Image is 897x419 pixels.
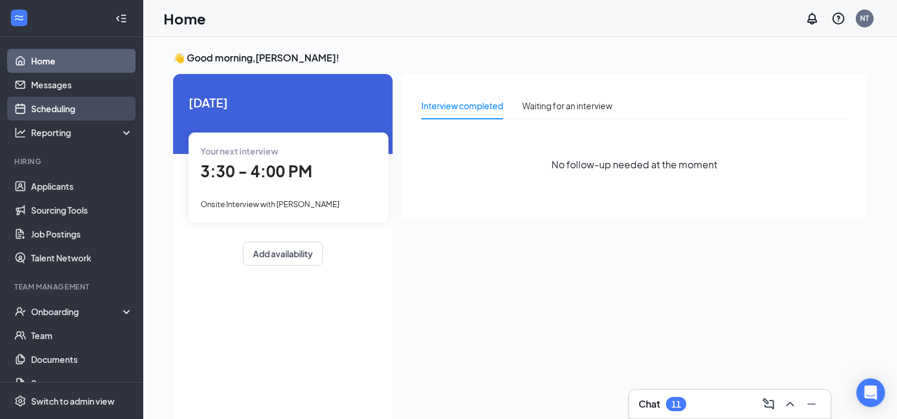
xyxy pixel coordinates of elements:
[802,395,821,414] button: Minimize
[189,93,377,112] span: [DATE]
[14,306,26,318] svg: UserCheck
[421,99,503,112] div: Interview completed
[115,13,127,24] svg: Collapse
[173,51,867,64] h3: 👋 Good morning, [PERSON_NAME] !
[31,324,133,347] a: Team
[14,127,26,138] svg: Analysis
[31,97,133,121] a: Scheduling
[552,157,718,172] span: No follow-up needed at the moment
[804,397,819,411] svg: Minimize
[201,146,278,156] span: Your next interview
[31,371,133,395] a: Surveys
[522,99,612,112] div: Waiting for an interview
[31,222,133,246] a: Job Postings
[31,174,133,198] a: Applicants
[31,395,115,407] div: Switch to admin view
[14,156,131,167] div: Hiring
[164,8,206,29] h1: Home
[861,13,870,23] div: NT
[831,11,846,26] svg: QuestionInfo
[639,398,660,411] h3: Chat
[31,347,133,371] a: Documents
[783,397,797,411] svg: ChevronUp
[31,73,133,97] a: Messages
[805,11,819,26] svg: Notifications
[31,246,133,270] a: Talent Network
[243,242,323,266] button: Add availability
[13,12,25,24] svg: WorkstreamLogo
[671,399,681,409] div: 11
[31,198,133,222] a: Sourcing Tools
[14,282,131,292] div: Team Management
[31,49,133,73] a: Home
[14,395,26,407] svg: Settings
[31,127,134,138] div: Reporting
[781,395,800,414] button: ChevronUp
[201,199,340,209] span: Onsite Interview with [PERSON_NAME]
[201,161,312,181] span: 3:30 - 4:00 PM
[31,306,123,318] div: Onboarding
[762,397,776,411] svg: ComposeMessage
[759,395,778,414] button: ComposeMessage
[856,378,885,407] div: Open Intercom Messenger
